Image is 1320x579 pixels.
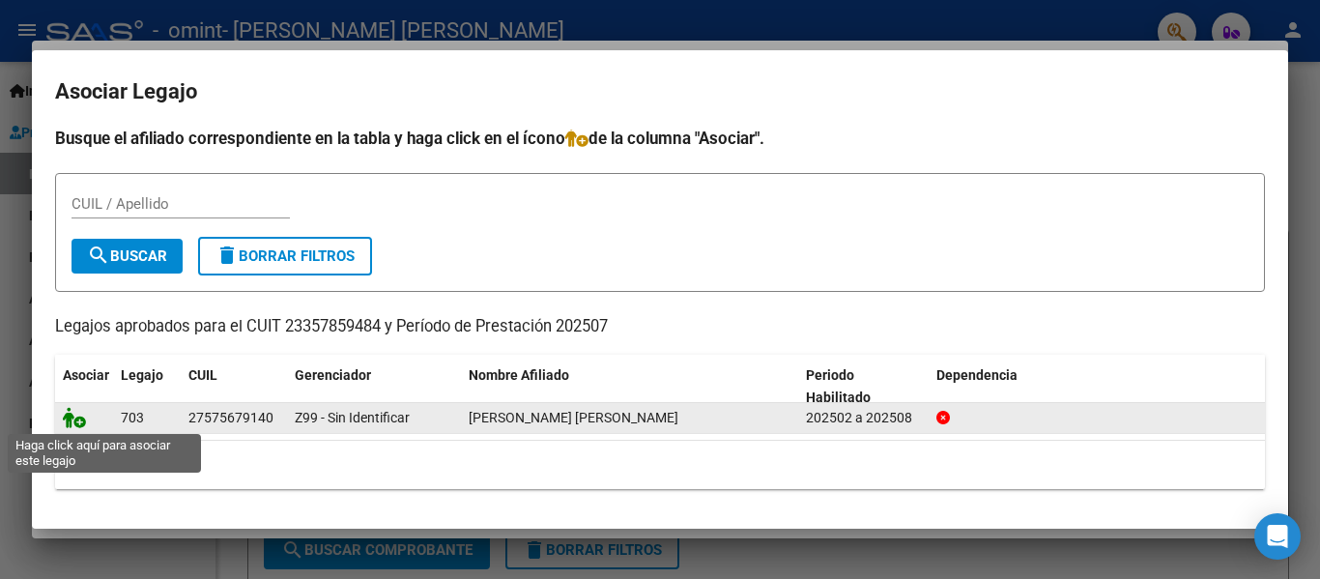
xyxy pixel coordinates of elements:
[55,355,113,419] datatable-header-cell: Asociar
[929,355,1266,419] datatable-header-cell: Dependencia
[63,367,109,383] span: Asociar
[936,367,1018,383] span: Dependencia
[188,367,217,383] span: CUIL
[215,247,355,265] span: Borrar Filtros
[188,407,273,429] div: 27575679140
[461,355,798,419] datatable-header-cell: Nombre Afiliado
[113,355,181,419] datatable-header-cell: Legajo
[198,237,372,275] button: Borrar Filtros
[295,410,410,425] span: Z99 - Sin Identificar
[55,126,1265,151] h4: Busque el afiliado correspondiente en la tabla y haga click en el ícono de la columna "Asociar".
[87,247,167,265] span: Buscar
[55,73,1265,110] h2: Asociar Legajo
[55,315,1265,339] p: Legajos aprobados para el CUIT 23357859484 y Período de Prestación 202507
[121,367,163,383] span: Legajo
[295,367,371,383] span: Gerenciador
[798,355,929,419] datatable-header-cell: Periodo Habilitado
[806,407,921,429] div: 202502 a 202508
[215,244,239,267] mat-icon: delete
[806,367,871,405] span: Periodo Habilitado
[1254,513,1301,560] div: Open Intercom Messenger
[181,355,287,419] datatable-header-cell: CUIL
[72,239,183,274] button: Buscar
[287,355,461,419] datatable-header-cell: Gerenciador
[469,367,569,383] span: Nombre Afiliado
[469,410,678,425] span: CONTRERAS ISABELLA CELESTE
[55,441,1265,489] div: 1 registros
[121,410,144,425] span: 703
[87,244,110,267] mat-icon: search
